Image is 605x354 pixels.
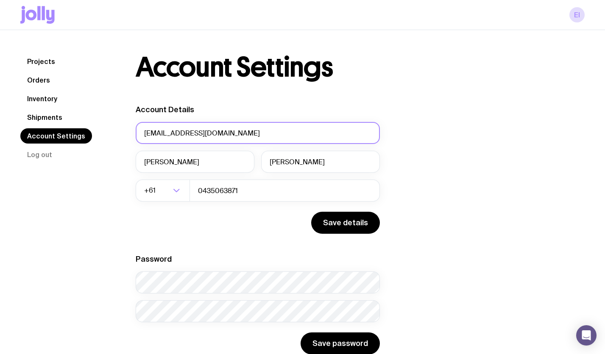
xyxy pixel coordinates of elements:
span: +61 [144,180,157,202]
input: First Name [136,151,254,173]
input: your@email.com [136,122,380,144]
input: Search for option [157,180,170,202]
input: 0400123456 [190,180,380,202]
label: Account Details [136,105,194,114]
div: Search for option [136,180,190,202]
button: Save details [311,212,380,234]
button: Log out [20,147,59,162]
a: Projects [20,54,62,69]
label: Password [136,254,172,263]
input: Last Name [261,151,380,173]
a: Account Settings [20,128,92,144]
a: EI [569,7,585,22]
a: Orders [20,72,57,88]
div: Open Intercom Messenger [576,325,597,346]
a: Shipments [20,110,69,125]
h1: Account Settings [136,54,333,81]
a: Inventory [20,91,64,106]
